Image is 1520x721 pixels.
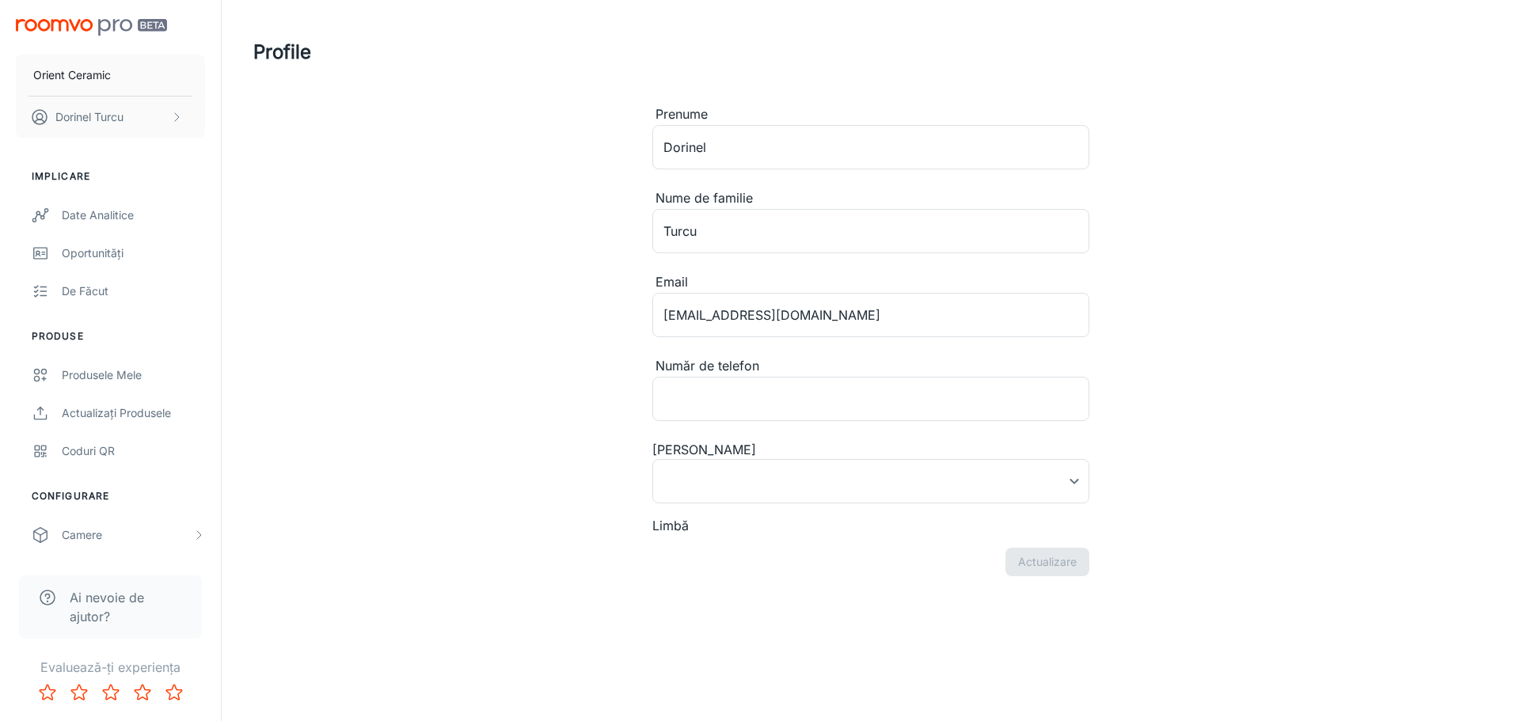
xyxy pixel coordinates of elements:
img: Roomvo PRO Beta [16,19,167,36]
div: De făcut [62,283,205,300]
div: Actualizați produsele [62,404,205,422]
p: Dorinel Turcu [55,108,123,126]
p: Orient Ceramic [33,66,111,84]
button: Rate 2 star [63,677,95,708]
div: Limbă [652,516,1089,535]
div: Email [652,272,1089,293]
button: Rate 1 star [32,677,63,708]
div: Prenume [652,104,1089,125]
div: Date analitice [62,207,205,224]
div: Număr de telefon [652,356,1089,377]
span: Ai nevoie de ajutor? [70,588,183,626]
div: Coduri QR [62,442,205,460]
div: [PERSON_NAME] [652,440,1089,459]
div: Produsele mele [62,366,205,384]
button: Dorinel Turcu [16,97,205,138]
div: Camere [62,526,192,544]
h1: Profile [253,38,311,66]
button: Rate 4 star [127,677,158,708]
button: Rate 5 star [158,677,190,708]
button: Rate 3 star [95,677,127,708]
button: Orient Ceramic [16,55,205,96]
p: Evaluează-ți experiența [13,658,208,677]
div: Nume de familie [652,188,1089,209]
div: Oportunități [62,245,205,262]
